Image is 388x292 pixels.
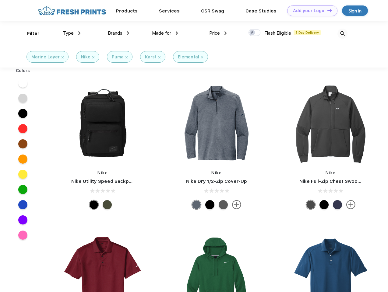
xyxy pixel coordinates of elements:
span: Made for [152,30,171,36]
div: Cargo Khaki [103,200,112,209]
img: filter_cancel.svg [125,56,128,58]
a: Nike Utility Speed Backpack [71,179,137,184]
span: 5 Day Delivery [294,30,321,35]
div: Karst [145,54,157,60]
img: dropdown.png [224,31,227,35]
img: filter_cancel.svg [201,56,203,58]
a: Nike Dry 1/2-Zip Cover-Up [186,179,247,184]
img: desktop_search.svg [337,29,347,39]
span: Brands [108,30,122,36]
img: func=resize&h=266 [62,83,143,164]
div: Navy Heather [192,200,201,209]
a: Products [116,8,138,14]
a: Sign in [342,5,368,16]
div: Nike [81,54,90,60]
div: Filter [27,30,40,37]
a: Nike Full-Zip Chest Swoosh Jacket [299,179,380,184]
div: Sign in [348,7,362,14]
a: Nike [97,170,108,175]
img: DT [327,9,332,12]
img: fo%20logo%202.webp [36,5,108,16]
div: Black [319,200,329,209]
div: Colors [11,68,35,74]
img: dropdown.png [127,31,129,35]
img: filter_cancel.svg [92,56,94,58]
span: Type [63,30,74,36]
div: Puma [112,54,124,60]
div: Black [205,200,214,209]
a: Services [159,8,180,14]
div: Marine Layer [31,54,60,60]
div: Anthracite [306,200,315,209]
a: Nike [211,170,222,175]
img: func=resize&h=266 [290,83,371,164]
img: more.svg [346,200,355,209]
a: CSR Swag [201,8,224,14]
img: dropdown.png [78,31,80,35]
div: Black Heather [219,200,228,209]
div: Add your Logo [293,8,324,13]
img: more.svg [232,200,241,209]
img: func=resize&h=266 [176,83,257,164]
a: Nike [326,170,336,175]
div: Elemental [178,54,199,60]
img: filter_cancel.svg [158,56,160,58]
div: Black [89,200,98,209]
img: filter_cancel.svg [62,56,64,58]
div: Midnight Navy [333,200,342,209]
img: dropdown.png [176,31,178,35]
span: Price [209,30,220,36]
span: Flash Eligible [264,30,291,36]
